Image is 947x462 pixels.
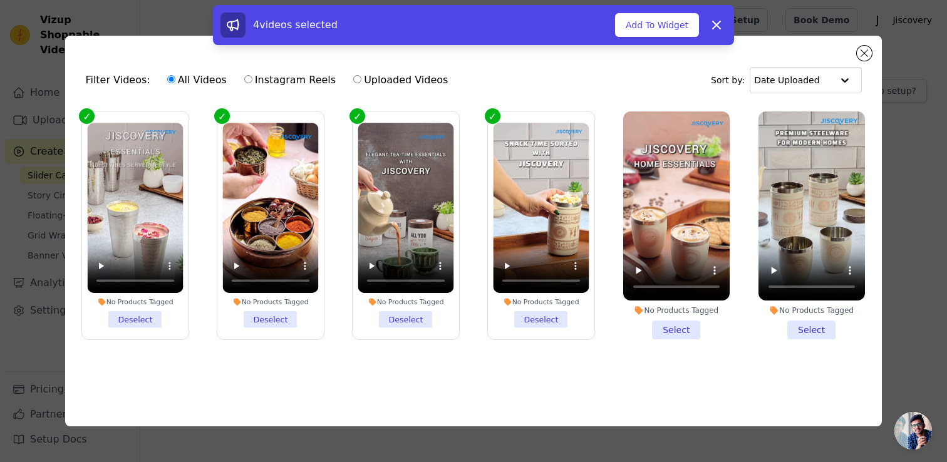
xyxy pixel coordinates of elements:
[88,297,184,306] div: No Products Tagged
[223,297,319,306] div: No Products Tagged
[711,67,862,93] div: Sort by:
[493,297,589,306] div: No Products Tagged
[615,13,699,37] button: Add To Widget
[358,297,454,306] div: No Products Tagged
[758,305,865,316] div: No Products Tagged
[894,412,932,449] a: Open chat
[353,72,448,88] label: Uploaded Videos
[244,72,336,88] label: Instagram Reels
[623,305,730,316] div: No Products Tagged
[253,19,338,31] span: 4 videos selected
[85,66,455,95] div: Filter Videos:
[857,46,872,61] button: Close modal
[167,72,227,88] label: All Videos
